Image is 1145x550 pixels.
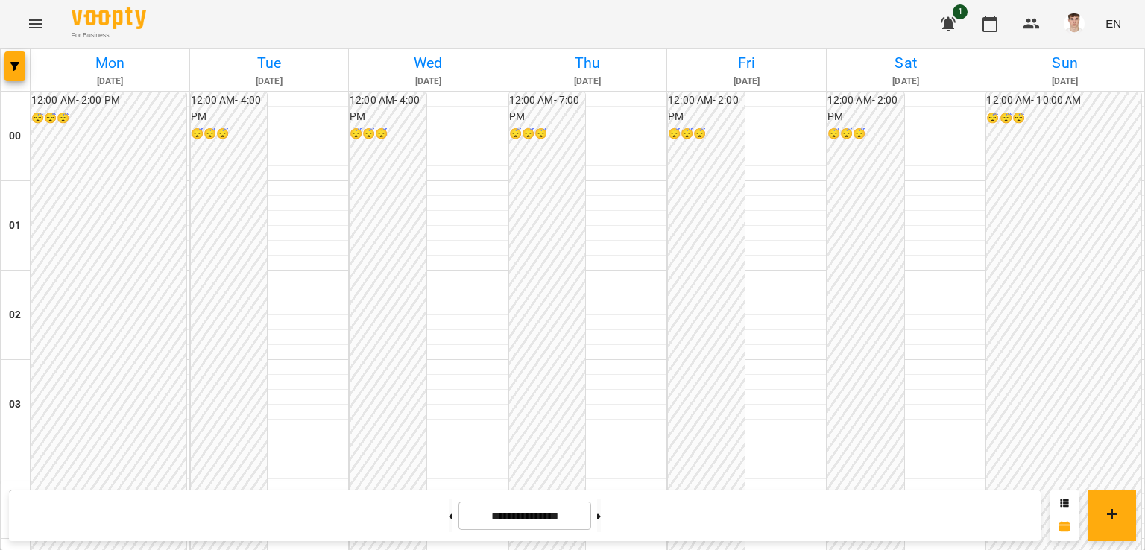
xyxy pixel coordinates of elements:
h6: 02 [9,307,21,323]
button: EN [1100,10,1127,37]
h6: 😴😴😴 [350,126,426,142]
h6: 😴😴😴 [827,126,904,142]
h6: 😴😴😴 [668,126,745,142]
h6: Sat [829,51,983,75]
h6: Tue [192,51,347,75]
h6: 01 [9,218,21,234]
h6: Fri [669,51,824,75]
h6: [DATE] [33,75,187,89]
span: For Business [72,31,146,40]
h6: [DATE] [829,75,983,89]
h6: 12:00 AM - 10:00 AM [986,92,1141,109]
h6: [DATE] [511,75,665,89]
h6: 03 [9,396,21,413]
h6: Mon [33,51,187,75]
h6: 12:00 AM - 7:00 PM [509,92,586,124]
h6: 😴😴😴 [509,126,586,142]
h6: Sun [988,51,1142,75]
h6: [DATE] [351,75,505,89]
h6: 12:00 AM - 2:00 PM [31,92,186,109]
h6: 12:00 AM - 2:00 PM [668,92,745,124]
span: 1 [953,4,968,19]
h6: 😴😴😴 [191,126,268,142]
h6: [DATE] [192,75,347,89]
h6: 12:00 AM - 4:00 PM [191,92,268,124]
img: Voopty Logo [72,7,146,29]
h6: 😴😴😴 [986,110,1141,127]
h6: Wed [351,51,505,75]
h6: 12:00 AM - 4:00 PM [350,92,426,124]
h6: [DATE] [988,75,1142,89]
h6: Thu [511,51,665,75]
h6: 12:00 AM - 2:00 PM [827,92,904,124]
h6: [DATE] [669,75,824,89]
img: 8fe045a9c59afd95b04cf3756caf59e6.jpg [1064,13,1085,34]
button: Menu [18,6,54,42]
h6: 😴😴😴 [31,110,186,127]
span: EN [1105,16,1121,31]
h6: 00 [9,128,21,145]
